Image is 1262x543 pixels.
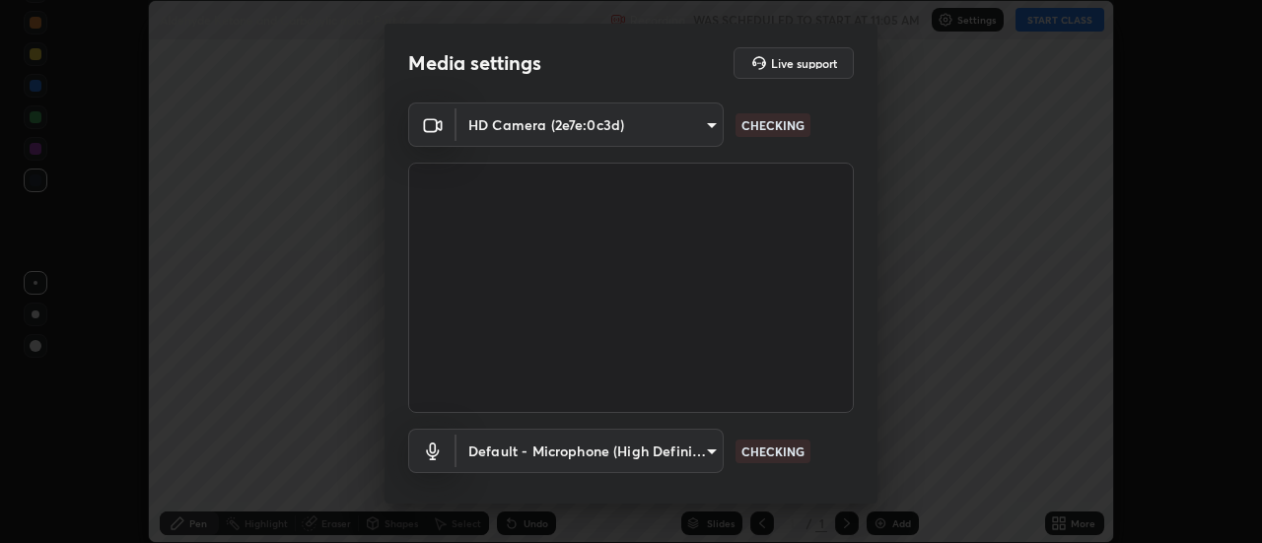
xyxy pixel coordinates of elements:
[741,442,805,460] p: CHECKING
[741,116,805,134] p: CHECKING
[771,57,837,69] h5: Live support
[456,429,724,473] div: HD Camera (2e7e:0c3d)
[408,50,541,76] h2: Media settings
[456,102,724,147] div: HD Camera (2e7e:0c3d)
